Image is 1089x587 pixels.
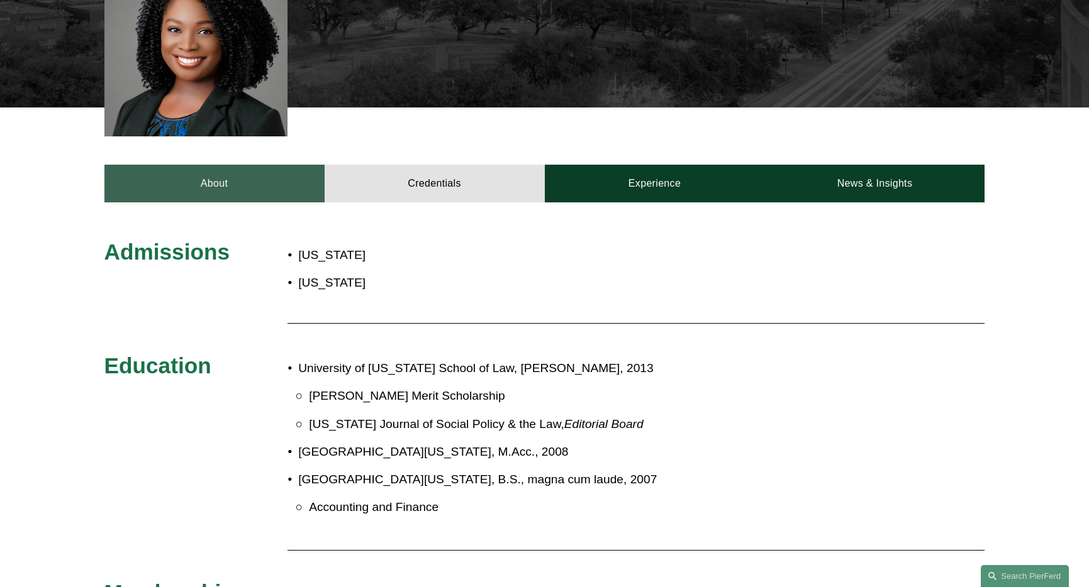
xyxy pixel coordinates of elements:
[309,414,874,436] p: [US_STATE] Journal of Social Policy & the Law,
[104,353,211,378] span: Education
[325,165,545,202] a: Credentials
[309,496,874,518] p: Accounting and Finance
[298,469,874,491] p: [GEOGRAPHIC_DATA][US_STATE], B.S., magna cum laude, 2007
[764,165,985,202] a: News & Insights
[298,272,618,294] p: [US_STATE]
[298,358,874,380] p: University of [US_STATE] School of Law, [PERSON_NAME], 2013
[104,239,230,264] span: Admissions
[309,385,874,407] p: [PERSON_NAME] Merit Scholarship
[104,165,325,202] a: About
[545,165,765,202] a: Experience
[981,565,1069,587] a: Search this site
[564,417,644,431] em: Editorial Board
[298,244,618,266] p: [US_STATE]
[298,441,874,463] p: [GEOGRAPHIC_DATA][US_STATE], M.Acc., 2008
